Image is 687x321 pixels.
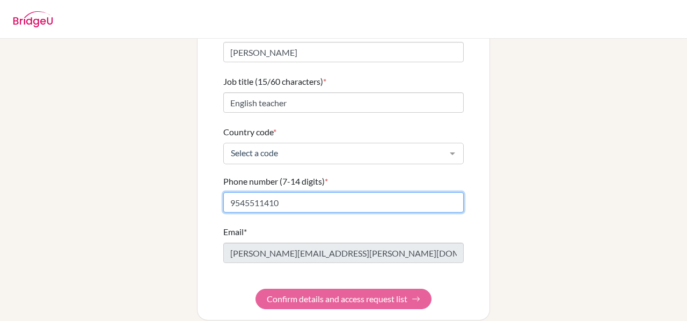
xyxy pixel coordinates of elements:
[223,126,276,138] label: Country code
[223,42,464,62] input: Enter your surname
[223,225,247,238] label: Email*
[228,148,442,158] span: Select a code
[13,11,53,27] img: BridgeU logo
[223,75,326,88] label: Job title (15/60 characters)
[223,92,464,113] input: Enter your job title
[223,192,464,213] input: Enter your number
[223,175,328,188] label: Phone number (7-14 digits)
